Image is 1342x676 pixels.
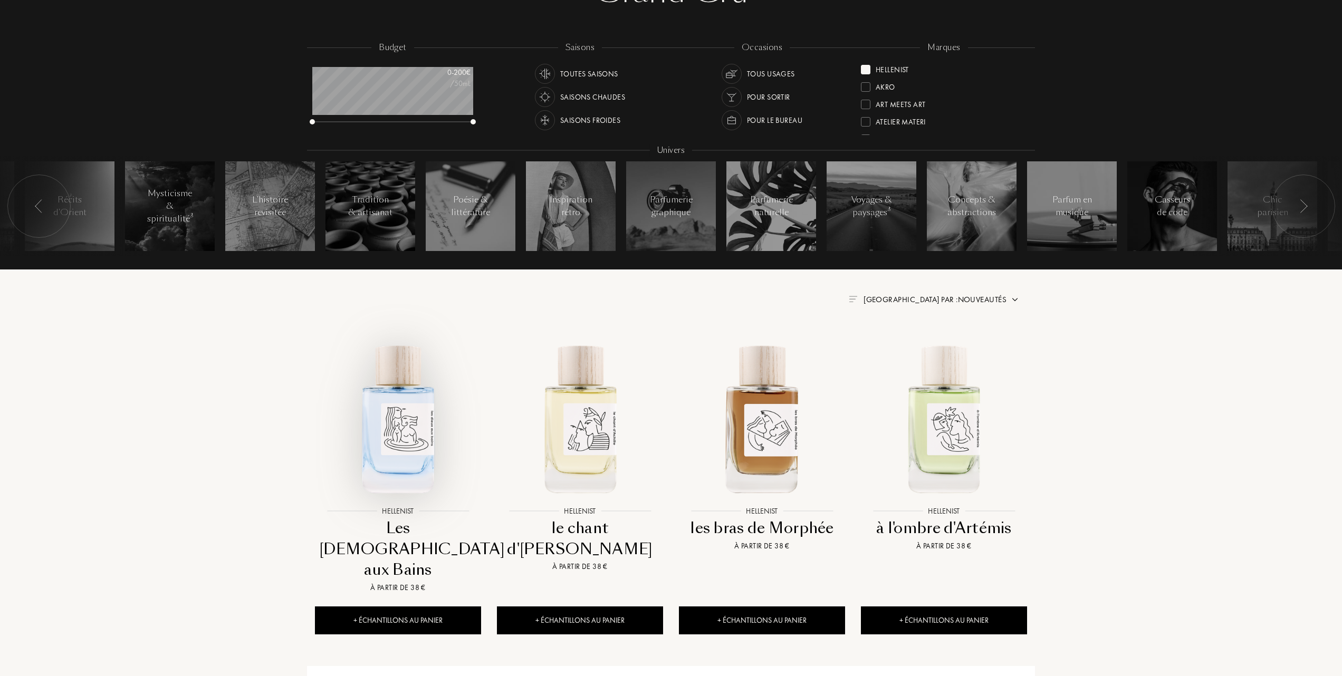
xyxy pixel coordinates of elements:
div: budget [371,42,414,54]
div: Atelier Materi [876,113,926,127]
div: Pour le bureau [747,110,802,130]
div: Mysticisme & spiritualité [147,187,193,225]
div: Pour sortir [747,87,790,107]
div: Tous usages [747,64,795,84]
img: usage_season_average_white.svg [538,66,552,81]
img: le chant d'Achille Hellenist [498,336,662,500]
a: Les Dieux aux Bains HellenistHellenistLes [DEMOGRAPHIC_DATA] aux BainsÀ partir de 38 € [315,324,481,606]
div: marques [920,42,967,54]
a: le chant d'Achille HellenistHellenistle chant d'[PERSON_NAME]À partir de 38 € [497,324,663,585]
img: Les Dieux aux Bains Hellenist [316,336,480,500]
span: 3 [888,206,891,213]
div: Parfumerie naturelle [749,194,794,219]
img: arrow.png [1011,295,1019,304]
span: [GEOGRAPHIC_DATA] par : Nouveautés [864,294,1006,305]
div: À partir de 38 € [501,561,659,572]
img: arr_left.svg [35,199,43,213]
div: Poésie & littérature [448,194,493,219]
img: usage_season_hot_white.svg [538,90,552,104]
div: Parfum en musique [1050,194,1095,219]
div: À partir de 38 € [865,540,1023,552]
a: à l'ombre d'Artémis HellenistHellenistà l'ombre d'ArtémisÀ partir de 38 € [861,324,1027,565]
div: occasions [734,42,790,54]
div: Les [DEMOGRAPHIC_DATA] aux Bains [319,518,477,580]
div: Baruti [876,130,899,144]
div: Saisons froides [560,110,620,130]
div: Parfumerie graphique [649,194,694,219]
div: 0 - 200 € [418,67,471,78]
img: filter_by.png [849,296,857,302]
div: + Échantillons au panier [861,606,1027,634]
div: Casseurs de code [1150,194,1195,219]
div: Univers [650,144,692,157]
div: À partir de 38 € [683,540,841,552]
div: Concepts & abstractions [947,194,996,219]
div: + Échantillons au panier [315,606,481,634]
div: À partir de 38 € [319,582,477,593]
span: 3 [190,212,194,219]
img: arr_left.svg [1299,199,1308,213]
div: Saisons chaudes [560,87,625,107]
div: Tradition & artisanat [348,194,393,219]
div: L'histoire revisitée [248,194,293,219]
img: usage_occasion_all_white.svg [724,66,739,81]
img: usage_occasion_party_white.svg [724,90,739,104]
img: les bras de Morphée Hellenist [680,336,844,500]
div: + Échantillons au panier [679,606,845,634]
div: Inspiration rétro [549,194,593,219]
img: usage_season_cold_white.svg [538,113,552,128]
div: + Échantillons au panier [497,606,663,634]
img: usage_occasion_work_white.svg [724,113,739,128]
div: /50mL [418,78,471,89]
div: Art Meets Art [876,95,925,110]
div: saisons [558,42,602,54]
div: Toutes saisons [560,64,618,84]
img: à l'ombre d'Artémis Hellenist [862,336,1026,500]
div: le chant d'[PERSON_NAME] [501,518,659,559]
div: Akro [876,78,895,92]
div: Hellenist [876,61,909,75]
a: les bras de Morphée HellenistHellenistles bras de MorphéeÀ partir de 38 € [679,324,845,565]
div: Voyages & paysages [849,194,894,219]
